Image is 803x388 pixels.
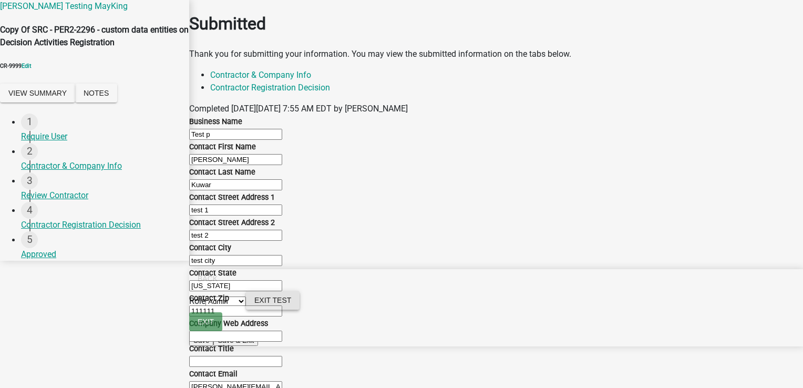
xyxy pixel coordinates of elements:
label: Contact Title [189,344,234,353]
label: Contact Street Address 2 [189,218,275,227]
h1: Submitted [189,11,803,36]
label: Business Name [189,117,242,126]
button: Back [189,269,226,288]
label: Contact City [189,243,231,252]
label: Contact First Name [189,142,256,151]
div: Contractor & Company Info [21,160,181,172]
a: Edit [22,63,32,69]
wm-modal-confirm: Notes [75,89,117,99]
label: Contact Street Address 1 [189,193,275,202]
div: 2 [21,143,38,160]
label: Company Web Address [189,319,268,328]
div: 4 [21,202,38,219]
div: Review Contractor [21,189,181,202]
label: Contact Zip [189,294,229,303]
div: Require User [21,130,181,143]
a: Contractor Registration Decision [210,83,330,93]
wm-modal-confirm: Edit Application Number [22,63,32,69]
span: Exit Test [254,296,291,304]
a: Contractor & Company Info [210,70,311,80]
span: Exit [198,318,214,326]
label: Contact Last Name [189,168,255,177]
span: Completed [DATE][DATE] 7:55 AM EDT by [PERSON_NAME] [189,104,408,114]
label: Contact State [189,269,236,278]
div: 5 [21,231,38,248]
span: Back [198,274,218,283]
div: 1 [21,114,38,130]
div: Contractor Registration Decision [21,219,181,231]
div: Thank you for submitting your information. You may view the submitted information on the tabs below. [189,48,803,60]
div: 3 [21,172,38,189]
button: Exit [189,312,222,331]
button: Notes [75,84,117,103]
button: Exit Test [246,291,300,310]
div: Approved [21,248,181,261]
label: Contact Email [189,370,238,379]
